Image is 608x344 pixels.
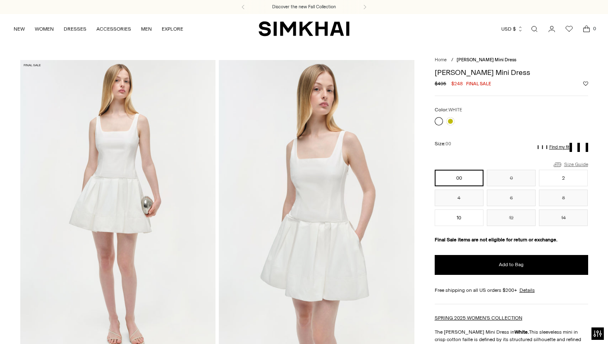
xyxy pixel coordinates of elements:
a: EXPLORE [162,20,183,38]
button: 00 [435,170,484,186]
a: Discover the new Fall Collection [272,4,336,10]
span: $248 [451,80,463,87]
button: USD $ [501,20,523,38]
button: 2 [539,170,588,186]
div: Free shipping on all US orders $200+ [435,286,588,294]
div: / [451,57,453,64]
button: Add to Bag [435,255,588,275]
a: Open search modal [526,21,543,37]
button: 10 [435,209,484,226]
a: Home [435,57,447,63]
a: DRESSES [64,20,86,38]
a: MEN [141,20,152,38]
a: ACCESSORIES [96,20,131,38]
span: [PERSON_NAME] Mini Dress [457,57,516,63]
span: 0 [591,25,598,32]
a: Wishlist [561,21,577,37]
button: 4 [435,190,484,206]
s: $495 [435,80,446,87]
span: Add to Bag [499,261,524,268]
a: SPRING 2025 WOMEN'S COLLECTION [435,315,522,321]
button: 12 [487,209,536,226]
button: 8 [539,190,588,206]
label: Size: [435,140,451,148]
label: Color: [435,106,462,114]
a: NEW [14,20,25,38]
h1: [PERSON_NAME] Mini Dress [435,69,588,76]
a: WOMEN [35,20,54,38]
a: Size Guide [553,159,588,170]
button: 6 [487,190,536,206]
span: WHITE [448,107,462,113]
a: Go to the account page [543,21,560,37]
button: 14 [539,209,588,226]
a: Open cart modal [578,21,595,37]
strong: Final Sale items are not eligible for return or exchange. [435,237,558,243]
nav: breadcrumbs [435,57,588,64]
a: Details [519,286,535,294]
a: SIMKHAI [259,21,349,37]
strong: White. [515,329,529,335]
button: Add to Wishlist [583,81,588,86]
span: 00 [445,141,451,147]
button: 0 [487,170,536,186]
